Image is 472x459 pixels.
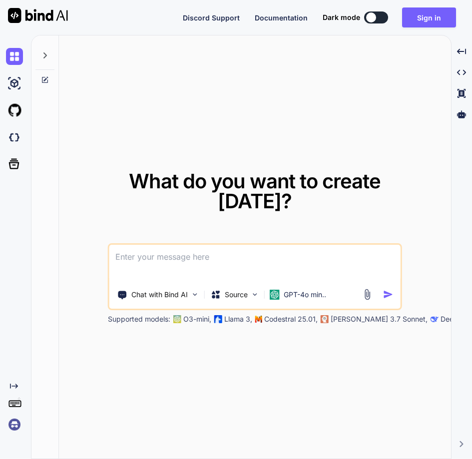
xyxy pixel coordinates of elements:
img: darkCloudIdeIcon [6,129,23,146]
img: Llama2 [214,315,222,323]
img: chat [6,48,23,65]
img: Pick Tools [191,290,199,299]
img: Mistral-AI [255,316,262,323]
img: Pick Models [251,290,259,299]
p: GPT-4o min.. [284,290,326,300]
p: Codestral 25.01, [264,314,318,324]
img: githubLight [6,102,23,119]
img: Bind AI [8,8,68,23]
p: O3-mini, [183,314,211,324]
span: Documentation [255,13,308,22]
button: Discord Support [183,12,240,23]
span: Dark mode [323,12,360,22]
p: Chat with Bind AI [131,290,188,300]
img: attachment [362,289,373,300]
span: What do you want to create [DATE]? [129,169,381,213]
img: GPT-4 [173,315,181,323]
img: GPT-4o mini [270,290,280,300]
img: icon [383,289,394,300]
p: Supported models: [108,314,170,324]
p: [PERSON_NAME] 3.7 Sonnet, [331,314,428,324]
img: claude [321,315,329,323]
button: Sign in [402,7,456,27]
img: signin [6,416,23,433]
p: Llama 3, [224,314,252,324]
img: claude [431,315,439,323]
img: ai-studio [6,75,23,92]
button: Documentation [255,12,308,23]
p: Source [225,290,248,300]
span: Discord Support [183,13,240,22]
